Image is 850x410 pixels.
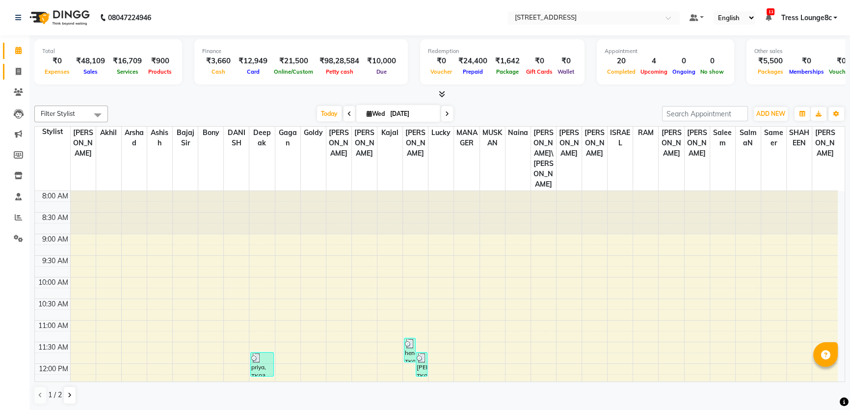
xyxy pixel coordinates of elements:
div: 9:00 AM [40,234,70,245]
span: Services [114,68,141,75]
div: 4 [638,55,670,67]
span: Bony [198,127,223,139]
span: [PERSON_NAME] [403,127,428,160]
span: Package [494,68,521,75]
span: naina [505,127,531,139]
div: ₹0 [524,55,555,67]
div: 8:30 AM [40,213,70,223]
span: 13 [767,8,774,15]
a: 13 [765,13,771,22]
span: DANISH [224,127,249,149]
span: RAM [633,127,658,139]
span: Prepaid [460,68,485,75]
span: Petty cash [323,68,356,75]
span: akhil [96,127,121,139]
span: [PERSON_NAME] [685,127,710,160]
span: Packages [755,68,786,75]
span: Today [317,106,342,121]
span: Online/Custom [271,68,316,75]
span: Deepak [249,127,274,149]
div: ₹5,500 [754,55,787,67]
input: 2025-09-03 [387,107,436,121]
div: 10:30 AM [36,299,70,309]
span: [PERSON_NAME] [326,127,351,160]
span: Sales [81,68,100,75]
div: 0 [670,55,698,67]
div: Finance [202,47,400,55]
span: Saleem [710,127,735,149]
div: ₹0 [555,55,577,67]
span: [PERSON_NAME] [352,127,377,160]
span: Voucher [428,68,454,75]
div: ₹16,709 [109,55,146,67]
span: Ashish [147,127,172,149]
div: ₹98,28,584 [316,55,363,67]
span: MANAGER [454,127,479,149]
div: ₹0 [42,55,72,67]
span: Gift Cards [524,68,555,75]
span: Due [374,68,389,75]
input: Search Appointment [662,106,748,121]
span: Filter Stylist [41,109,75,117]
div: 0 [698,55,726,67]
div: ₹12,949 [235,55,271,67]
span: Expenses [42,68,72,75]
span: No show [698,68,726,75]
div: Stylist [35,127,70,137]
span: goldy [301,127,326,139]
div: priya, TK03, 11:45 AM-12:20 PM, BLOW DRY [251,353,273,376]
div: ₹10,000 [363,55,400,67]
b: 08047224946 [108,4,151,31]
span: gagan [275,127,300,149]
span: [PERSON_NAME] [659,127,684,160]
span: [PERSON_NAME] [71,127,96,160]
div: 10:00 AM [36,277,70,288]
div: ₹48,109 [72,55,109,67]
span: Arshad [122,127,147,149]
div: hena, TK01, 11:25 AM-12:00 PM, BLOW DRY [404,338,415,362]
div: ₹0 [787,55,826,67]
span: MUSKAN [480,127,505,149]
div: ₹24,400 [454,55,491,67]
div: ₹900 [146,55,174,67]
div: 9:30 AM [40,256,70,266]
span: [PERSON_NAME]\ [PERSON_NAME] [531,127,556,191]
span: Upcoming [638,68,670,75]
span: Bajaj sir [173,127,198,149]
img: logo [25,4,92,31]
div: 11:30 AM [36,342,70,353]
span: 1 / 2 [48,390,62,400]
div: Redemption [428,47,577,55]
span: ISRAEL [608,127,633,149]
span: Products [146,68,174,75]
span: Wed [364,110,387,117]
div: ₹0 [428,55,454,67]
div: ₹1,642 [491,55,524,67]
span: Tress Lounge8c [781,13,831,23]
div: ₹21,500 [271,55,316,67]
span: Lucky [428,127,453,139]
div: 20 [605,55,638,67]
div: Appointment [605,47,726,55]
span: SHAHEEN [787,127,812,149]
span: [PERSON_NAME] [812,127,838,160]
div: [PERSON_NAME], TK02, 11:45 AM-12:20 PM, BLOW DRY [416,353,427,376]
div: 12:00 PM [37,364,70,374]
span: [PERSON_NAME] [582,127,607,160]
span: Completed [605,68,638,75]
span: ADD NEW [756,110,785,117]
span: SalmaN [736,127,761,149]
span: Sameer [761,127,786,149]
span: Wallet [555,68,577,75]
span: Ongoing [670,68,698,75]
span: Cash [209,68,228,75]
span: Memberships [787,68,826,75]
div: ₹3,660 [202,55,235,67]
span: kajal [377,127,402,139]
span: [PERSON_NAME] [557,127,582,160]
button: ADD NEW [754,107,788,121]
div: 11:00 AM [36,321,70,331]
span: Card [244,68,262,75]
div: 8:00 AM [40,191,70,201]
div: Total [42,47,174,55]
